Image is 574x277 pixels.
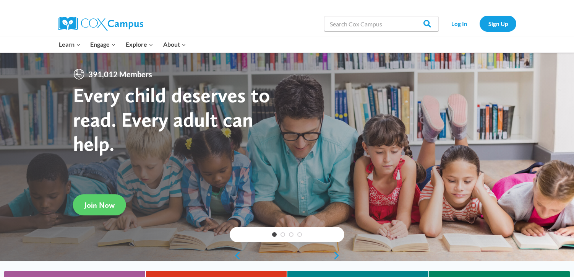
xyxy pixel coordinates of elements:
input: Search Cox Campus [324,16,439,31]
strong: Every child deserves to read. Every adult can help. [73,83,270,156]
span: About [163,39,186,49]
nav: Primary Navigation [54,36,191,52]
a: 2 [281,232,285,237]
a: 4 [297,232,302,237]
a: Log In [443,16,476,31]
span: Join Now [84,200,115,210]
img: Cox Campus [58,17,143,31]
a: Sign Up [480,16,516,31]
a: previous [230,251,241,260]
span: Explore [126,39,153,49]
span: 391,012 Members [85,68,155,80]
nav: Secondary Navigation [443,16,516,31]
a: 3 [289,232,293,237]
div: content slider buttons [230,248,344,263]
span: Engage [90,39,116,49]
a: Join Now [73,194,126,215]
a: 1 [272,232,277,237]
span: Learn [59,39,81,49]
a: next [333,251,344,260]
